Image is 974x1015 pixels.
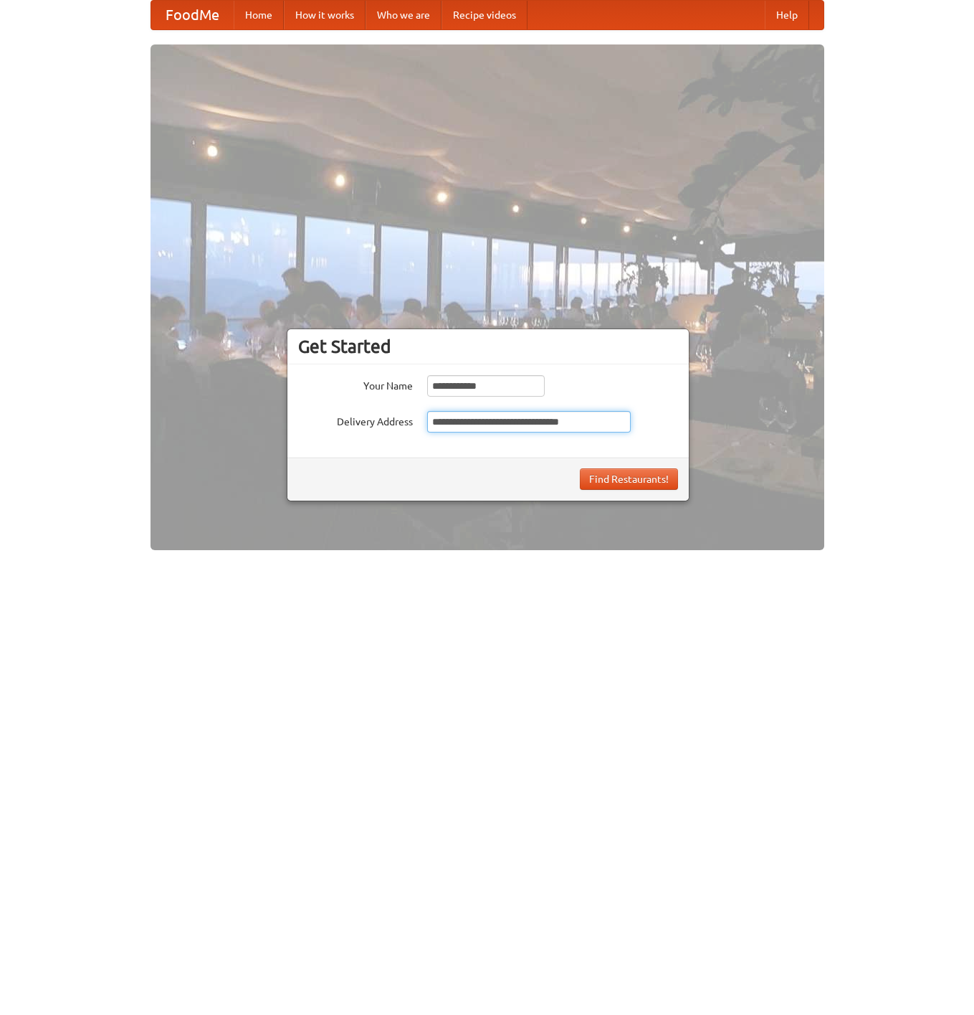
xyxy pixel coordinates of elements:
label: Delivery Address [298,411,413,429]
label: Your Name [298,375,413,393]
a: Who we are [366,1,441,29]
a: Help [765,1,809,29]
a: Recipe videos [441,1,527,29]
button: Find Restaurants! [580,468,678,490]
h3: Get Started [298,336,678,357]
a: Home [234,1,284,29]
a: FoodMe [151,1,234,29]
a: How it works [284,1,366,29]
